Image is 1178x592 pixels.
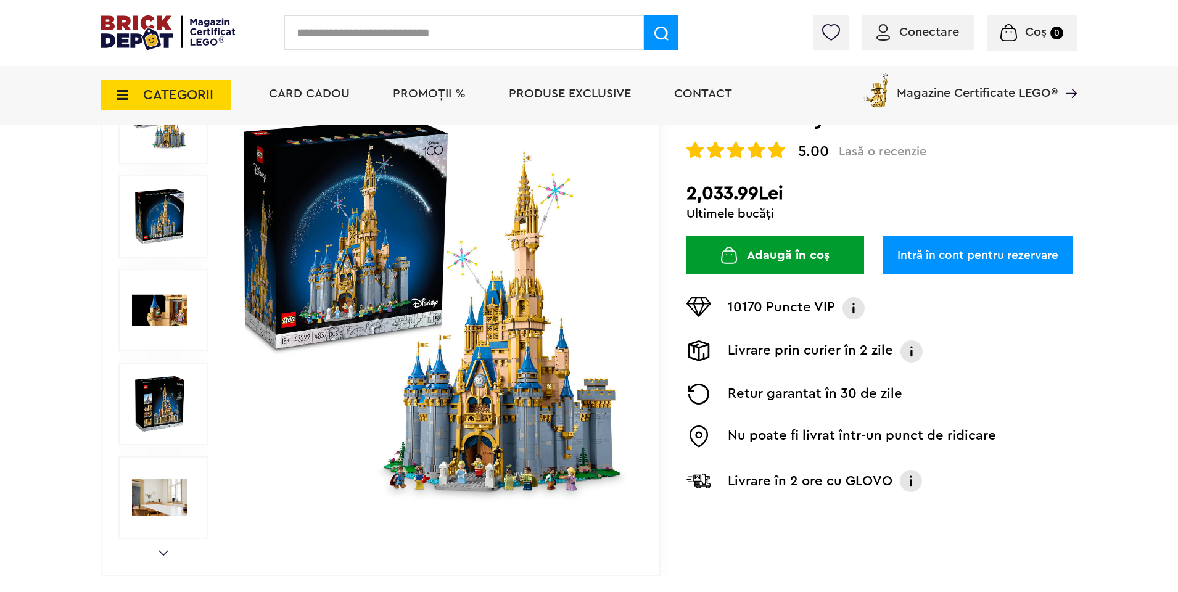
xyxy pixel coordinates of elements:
img: Livrare Glovo [686,473,711,488]
img: Castel Disney [236,112,633,509]
img: Livrare [686,340,711,361]
a: Next [159,550,168,556]
span: Lasă o recenzie [839,144,926,159]
img: Castel Disney [132,189,187,244]
img: Puncte VIP [686,297,711,317]
a: Magazine Certificate LEGO® [1058,71,1077,83]
span: Conectare [899,26,959,38]
p: Livrare prin curier în 2 zile [728,340,893,363]
span: CATEGORII [143,88,213,102]
img: Info livrare cu GLOVO [899,469,923,493]
img: Castel Disney LEGO 43222 [132,282,187,338]
img: Evaluare cu stele [748,141,765,158]
p: 10170 Puncte VIP [728,297,835,319]
a: Contact [674,88,732,100]
small: 0 [1050,27,1063,39]
p: Livrare în 2 ore cu GLOVO [728,471,892,491]
img: Info livrare prin curier [899,340,924,363]
img: Evaluare cu stele [686,141,704,158]
img: Returnare [686,384,711,405]
span: Coș [1025,26,1047,38]
img: Seturi Lego Castel Disney [132,376,187,432]
div: Ultimele bucăți [686,208,1077,220]
span: Magazine Certificate LEGO® [897,71,1058,99]
button: Adaugă în coș [686,236,864,274]
img: Evaluare cu stele [707,141,724,158]
img: Easybox [686,425,711,448]
p: Retur garantat în 30 de zile [728,384,902,405]
img: Evaluare cu stele [768,141,785,158]
a: Intră în cont pentru rezervare [883,236,1073,274]
a: Conectare [876,26,959,38]
img: Info VIP [841,297,866,319]
a: PROMOȚII % [393,88,466,100]
p: Nu poate fi livrat într-un punct de ridicare [728,425,996,448]
a: Produse exclusive [509,88,631,100]
span: 5.00 [798,144,829,159]
img: LEGO Disney Castel Disney [132,470,187,525]
a: Card Cadou [269,88,350,100]
h2: 2,033.99Lei [686,183,1077,205]
img: Evaluare cu stele [727,141,744,158]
